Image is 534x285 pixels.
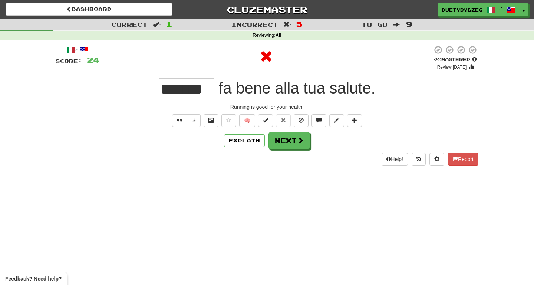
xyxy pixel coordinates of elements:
[382,153,408,166] button: Help!
[56,45,99,55] div: /
[239,114,255,127] button: 🧠
[153,22,161,28] span: :
[437,65,467,70] small: Review: [DATE]
[56,58,82,64] span: Score:
[442,6,482,13] span: duetydyszec
[448,153,478,166] button: Report
[347,114,362,127] button: Add to collection (alt+a)
[236,79,270,97] span: bene
[6,3,172,16] a: Dashboard
[275,79,299,97] span: alla
[187,114,201,127] button: ½
[214,79,375,97] span: .
[218,79,231,97] span: fa
[111,21,148,28] span: Correct
[294,114,309,127] button: Ignore sentence (alt+i)
[171,114,201,127] div: Text-to-speech controls
[172,114,187,127] button: Play sentence audio (ctl+space)
[296,20,303,29] span: 5
[303,79,325,97] span: tua
[283,22,291,28] span: :
[258,114,273,127] button: Set this sentence to 100% Mastered (alt+m)
[221,114,236,127] button: Favorite sentence (alt+f)
[412,153,426,166] button: Round history (alt+y)
[166,20,172,29] span: 1
[231,21,278,28] span: Incorrect
[329,79,371,97] span: salute
[184,3,350,16] a: Clozemaster
[87,55,99,65] span: 24
[393,22,401,28] span: :
[311,114,326,127] button: Discuss sentence (alt+u)
[434,56,441,62] span: 0 %
[56,103,478,111] div: Running is good for your health.
[438,3,519,16] a: duetydyszec /
[5,275,62,282] span: Open feedback widget
[432,56,478,63] div: Mastered
[276,114,291,127] button: Reset to 0% Mastered (alt+r)
[224,134,265,147] button: Explain
[276,33,281,38] strong: All
[329,114,344,127] button: Edit sentence (alt+d)
[362,21,388,28] span: To go
[499,6,502,11] span: /
[406,20,412,29] span: 9
[204,114,218,127] button: Show image (alt+x)
[268,132,310,149] button: Next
